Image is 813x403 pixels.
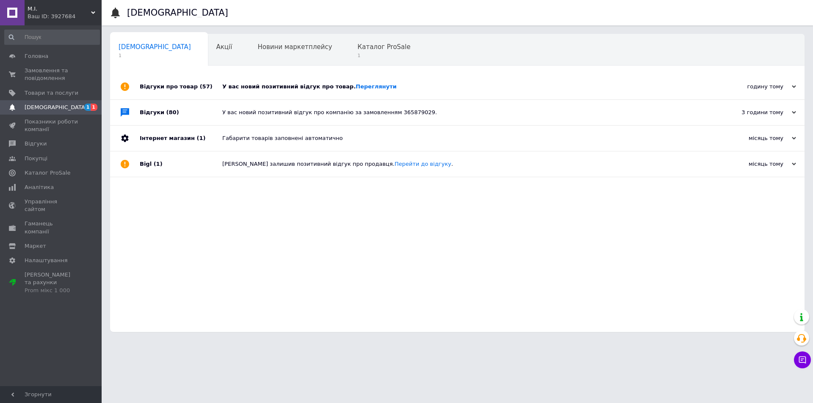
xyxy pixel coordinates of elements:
span: Відгуки [25,140,47,148]
span: Маркет [25,242,46,250]
span: Головна [25,52,48,60]
span: (80) [166,109,179,115]
div: Ваш ID: 3927684 [28,13,102,20]
a: Переглянути [356,83,397,90]
div: Відгуки про товар [140,74,222,99]
div: У вас новий позитивний відгук про товар. [222,83,711,90]
div: годину тому [711,83,796,90]
span: Акції [216,43,232,51]
div: [PERSON_NAME] залишив позитивний відгук про продавця. . [222,160,711,168]
div: місяць тому [711,160,796,168]
span: [PERSON_NAME] та рахунки [25,271,78,294]
a: Перейти до відгуку [395,161,451,167]
h1: [DEMOGRAPHIC_DATA] [127,8,228,18]
input: Пошук [4,30,100,45]
span: Гаманець компанії [25,220,78,235]
div: Bigl [140,151,222,177]
span: Замовлення та повідомлення [25,67,78,82]
div: Габарити товарів заповнені автоматично [222,134,711,142]
div: місяць тому [711,134,796,142]
span: 1 [119,52,191,59]
div: У вас новий позитивний відгук про компанію за замовленням 365879029. [222,109,711,116]
span: (1) [196,135,205,141]
span: [DEMOGRAPHIC_DATA] [119,43,191,51]
span: Покупці [25,155,47,162]
span: М.І. [28,5,91,13]
span: Товари та послуги [25,89,78,97]
span: [DEMOGRAPHIC_DATA] [25,104,87,111]
button: Чат з покупцем [794,351,811,368]
span: Налаштування [25,257,68,264]
span: (57) [200,83,213,90]
div: Відгуки [140,100,222,125]
span: Показники роботи компанії [25,118,78,133]
span: Каталог ProSale [357,43,410,51]
span: Новини маркетплейсу [257,43,332,51]
div: Інтернет магазин [140,126,222,151]
span: Каталог ProSale [25,169,70,177]
span: Аналітика [25,184,54,191]
span: 1 [357,52,410,59]
span: (1) [154,161,163,167]
div: 3 години тому [711,109,796,116]
span: 1 [84,104,91,111]
span: Управління сайтом [25,198,78,213]
div: Prom мікс 1 000 [25,287,78,294]
span: 1 [91,104,97,111]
